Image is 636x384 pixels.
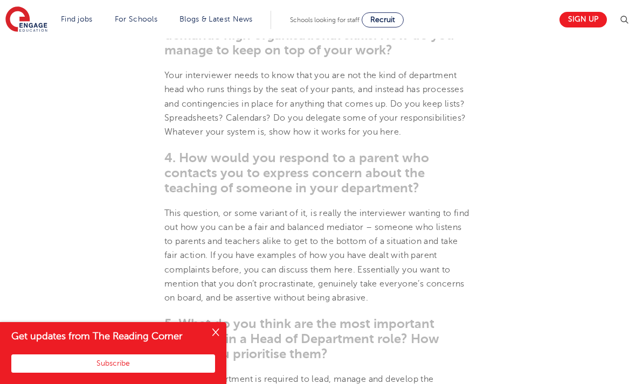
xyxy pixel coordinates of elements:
[205,322,226,344] button: Close
[115,15,157,23] a: For Schools
[362,12,404,27] a: Recruit
[11,330,204,343] h4: Get updates from The Reading Corner
[370,16,395,24] span: Recruit
[164,316,439,361] span: 5. What do you think are the most important functions in a Head of Department role? How would you...
[164,71,466,137] span: Your interviewer needs to know that you are not the kind of department head who runs things by th...
[179,15,253,23] a: Blogs & Latest News
[164,208,469,303] span: This question, or some variant of it, is really the interviewer wanting to find out how you can b...
[5,6,47,33] img: Engage Education
[290,16,360,24] span: Schools looking for staff
[61,15,93,23] a: Find jobs
[559,12,607,27] a: Sign up
[11,354,215,373] button: Subscribe
[164,150,429,196] span: 4. How would you respond to a parent who contacts you to express concern about the teaching of so...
